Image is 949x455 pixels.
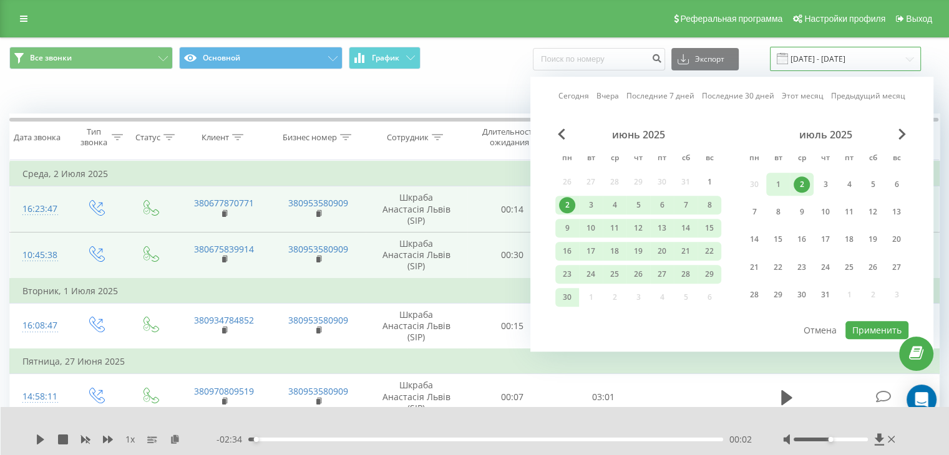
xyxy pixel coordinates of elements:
div: чт 26 июня 2025 г. [626,265,650,284]
div: 20 [654,243,670,259]
a: 380953580909 [288,385,348,397]
div: ср 25 июня 2025 г. [603,265,626,284]
div: 23 [559,266,575,282]
abbr: суббота [676,150,695,168]
div: 11 [841,204,857,220]
div: 13 [654,220,670,236]
button: График [349,47,421,69]
abbr: четверг [816,150,835,168]
div: 7 [746,204,762,220]
div: сб 5 июля 2025 г. [861,173,885,196]
span: График [372,54,399,62]
td: Вторник, 1 Июля 2025 [10,279,940,304]
div: вс 20 июля 2025 г. [885,228,908,251]
a: Последние 30 дней [702,90,774,102]
td: 00:07 [467,374,558,420]
div: чт 17 июля 2025 г. [814,228,837,251]
div: пн 16 июня 2025 г. [555,242,579,261]
abbr: вторник [769,150,787,168]
span: Next Month [898,128,906,140]
div: 22 [770,259,786,275]
div: пт 4 июля 2025 г. [837,173,861,196]
div: Accessibility label [828,437,833,442]
div: сб 7 июня 2025 г. [674,196,698,214]
div: чт 10 июля 2025 г. [814,201,837,224]
div: вс 8 июня 2025 г. [698,196,721,214]
div: 11 [606,220,623,236]
div: Дата звонка [14,132,61,143]
div: ср 9 июля 2025 г. [790,201,814,224]
div: 13 [888,204,905,220]
div: сб 21 июня 2025 г. [674,242,698,261]
div: чт 19 июня 2025 г. [626,242,650,261]
div: вс 22 июня 2025 г. [698,242,721,261]
div: вт 10 июня 2025 г. [579,219,603,237]
abbr: пятница [840,150,859,168]
div: чт 3 июля 2025 г. [814,173,837,196]
div: 14:58:11 [22,385,56,409]
a: Предыдущий месяц [831,90,905,102]
div: 30 [794,287,810,303]
td: Шкраба Анастасія Львів (SIP) [366,374,467,420]
div: 26 [865,259,881,275]
div: 16:23:47 [22,197,56,221]
div: 2 [794,176,810,193]
div: вс 13 июля 2025 г. [885,201,908,224]
div: Клиент [202,132,229,143]
div: пн 30 июня 2025 г. [555,288,579,307]
div: 8 [770,204,786,220]
div: 29 [770,287,786,303]
div: Тип звонка [79,127,108,148]
div: 19 [865,232,881,248]
span: Настройки профиля [804,14,885,24]
button: Экспорт [671,48,739,70]
a: 380970809519 [194,385,254,397]
div: 18 [606,243,623,259]
div: ср 30 июля 2025 г. [790,284,814,307]
div: чт 12 июня 2025 г. [626,219,650,237]
div: 4 [841,176,857,193]
td: 03:01 [558,374,648,420]
div: 21 [746,259,762,275]
div: 16 [559,243,575,259]
div: 23 [794,259,810,275]
td: 00:15 [467,303,558,349]
div: 6 [888,176,905,193]
div: вс 15 июня 2025 г. [698,219,721,237]
div: 5 [865,176,881,193]
span: 00:02 [729,433,752,446]
div: Статус [135,132,160,143]
div: 12 [865,204,881,220]
div: 29 [701,266,718,282]
div: 25 [841,259,857,275]
td: 00:14 [467,186,558,232]
div: 15 [701,220,718,236]
div: вт 3 июня 2025 г. [579,196,603,214]
span: Выход [906,14,932,24]
div: 27 [888,259,905,275]
div: вс 29 июня 2025 г. [698,265,721,284]
span: - 02:34 [217,433,248,446]
div: Бизнес номер [283,132,337,143]
div: 4 [606,197,623,213]
a: Вчера [596,90,619,102]
abbr: понедельник [745,150,764,168]
div: пн 7 июля 2025 г. [742,201,766,224]
abbr: четверг [629,150,648,168]
div: Сотрудник [387,132,429,143]
div: вт 15 июля 2025 г. [766,228,790,251]
div: пт 27 июня 2025 г. [650,265,674,284]
div: 3 [817,176,834,193]
div: пн 21 июля 2025 г. [742,256,766,279]
div: чт 5 июня 2025 г. [626,196,650,214]
td: Шкраба Анастасія Львів (SIP) [366,186,467,232]
div: 28 [746,287,762,303]
div: вт 22 июля 2025 г. [766,256,790,279]
div: ср 16 июля 2025 г. [790,228,814,251]
a: 380953580909 [288,243,348,255]
div: 15 [770,232,786,248]
div: 19 [630,243,646,259]
div: ср 23 июля 2025 г. [790,256,814,279]
div: пн 23 июня 2025 г. [555,265,579,284]
td: Шкраба Анастасія Львів (SIP) [366,303,467,349]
